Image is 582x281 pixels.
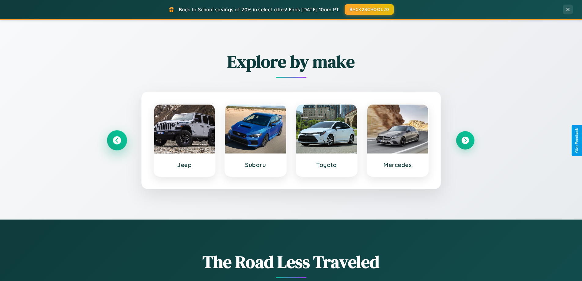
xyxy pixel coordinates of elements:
[108,50,474,73] h2: Explore by make
[160,161,209,168] h3: Jeep
[345,4,394,15] button: BACK2SCHOOL20
[179,6,340,13] span: Back to School savings of 20% in select cities! Ends [DATE] 10am PT.
[231,161,280,168] h3: Subaru
[575,128,579,153] div: Give Feedback
[302,161,351,168] h3: Toyota
[373,161,422,168] h3: Mercedes
[108,250,474,274] h1: The Road Less Traveled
